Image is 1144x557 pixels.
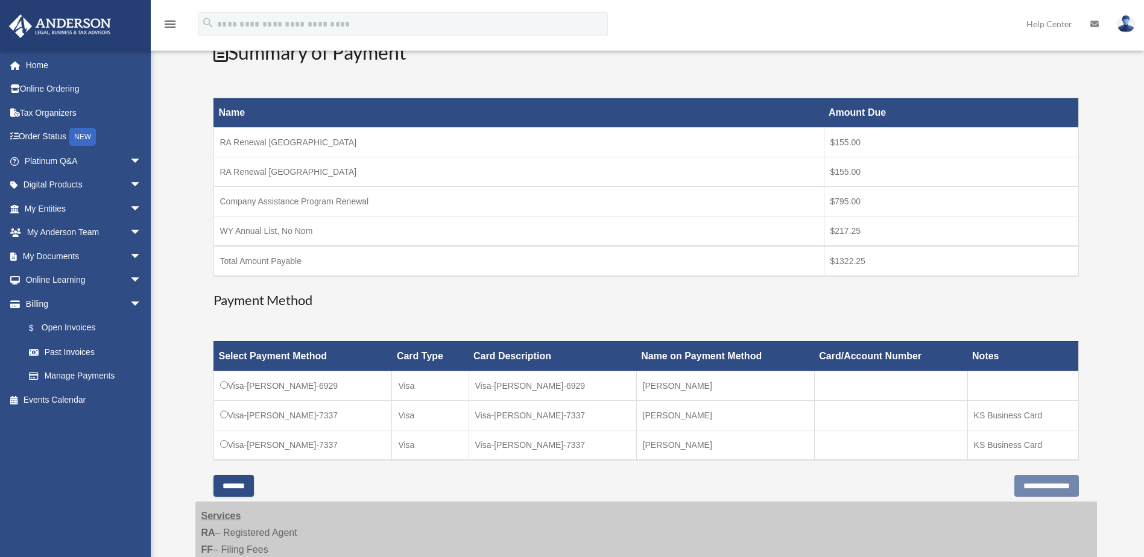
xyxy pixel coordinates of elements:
[469,430,636,460] td: Visa-[PERSON_NAME]-7337
[130,268,154,293] span: arrow_drop_down
[213,157,824,187] td: RA Renewal [GEOGRAPHIC_DATA]
[213,39,1079,66] h2: Summary of Payment
[824,187,1078,216] td: $795.00
[213,98,824,128] th: Name
[36,321,42,336] span: $
[130,173,154,198] span: arrow_drop_down
[967,341,1078,371] th: Notes
[824,157,1078,187] td: $155.00
[69,128,96,146] div: NEW
[130,244,154,269] span: arrow_drop_down
[213,430,392,460] td: Visa-[PERSON_NAME]-7337
[201,527,215,538] strong: RA
[8,173,160,197] a: Digital Productsarrow_drop_down
[824,216,1078,247] td: $217.25
[8,125,160,149] a: Order StatusNEW
[8,197,160,221] a: My Entitiesarrow_drop_down
[213,341,392,371] th: Select Payment Method
[469,341,636,371] th: Card Description
[17,364,154,388] a: Manage Payments
[8,149,160,173] a: Platinum Q&Aarrow_drop_down
[8,221,160,245] a: My Anderson Teamarrow_drop_down
[1117,15,1135,33] img: User Pic
[636,430,814,460] td: [PERSON_NAME]
[8,77,160,101] a: Online Ordering
[8,268,160,292] a: Online Learningarrow_drop_down
[814,341,967,371] th: Card/Account Number
[213,291,1079,310] h3: Payment Method
[8,244,160,268] a: My Documentsarrow_drop_down
[636,341,814,371] th: Name on Payment Method
[213,371,392,400] td: Visa-[PERSON_NAME]-6929
[8,101,160,125] a: Tax Organizers
[967,400,1078,430] td: KS Business Card
[130,197,154,221] span: arrow_drop_down
[824,246,1078,276] td: $1322.25
[8,53,160,77] a: Home
[17,340,154,364] a: Past Invoices
[967,430,1078,460] td: KS Business Card
[17,316,148,341] a: $Open Invoices
[130,221,154,245] span: arrow_drop_down
[392,430,469,460] td: Visa
[201,544,213,555] strong: FF
[213,246,824,276] td: Total Amount Payable
[392,371,469,400] td: Visa
[163,17,177,31] i: menu
[392,400,469,430] td: Visa
[392,341,469,371] th: Card Type
[130,149,154,174] span: arrow_drop_down
[213,187,824,216] td: Company Assistance Program Renewal
[213,400,392,430] td: Visa-[PERSON_NAME]-7337
[213,216,824,247] td: WY Annual List, No Nom
[130,292,154,316] span: arrow_drop_down
[469,371,636,400] td: Visa-[PERSON_NAME]-6929
[5,14,115,38] img: Anderson Advisors Platinum Portal
[824,128,1078,157] td: $155.00
[636,400,814,430] td: [PERSON_NAME]
[163,21,177,31] a: menu
[469,400,636,430] td: Visa-[PERSON_NAME]-7337
[213,128,824,157] td: RA Renewal [GEOGRAPHIC_DATA]
[636,371,814,400] td: [PERSON_NAME]
[201,511,241,521] strong: Services
[824,98,1078,128] th: Amount Due
[201,16,215,30] i: search
[8,388,160,412] a: Events Calendar
[8,292,154,316] a: Billingarrow_drop_down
